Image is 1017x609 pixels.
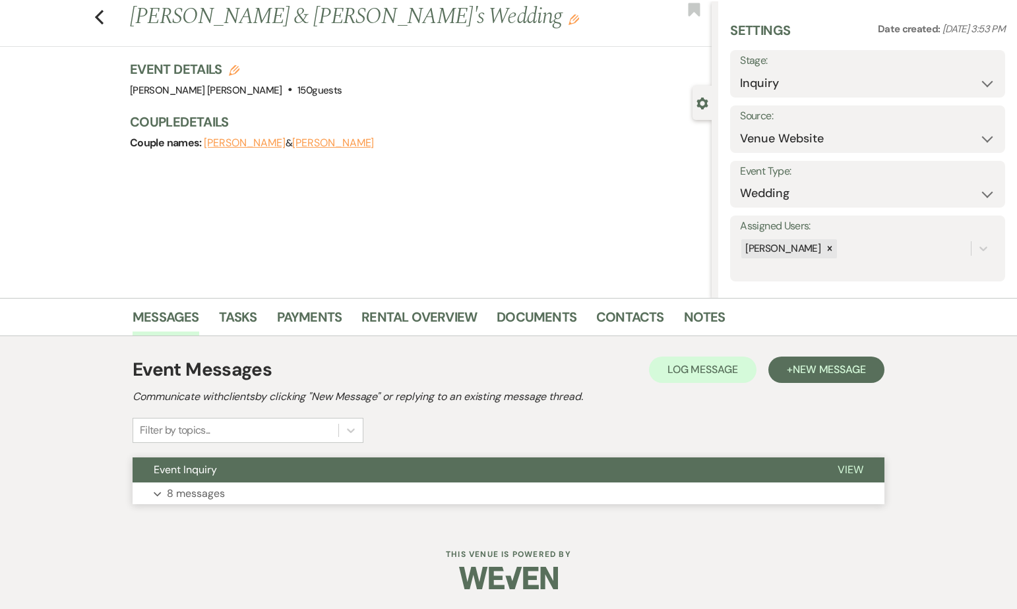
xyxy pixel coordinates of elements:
[740,162,995,181] label: Event Type:
[133,457,817,482] button: Event Inquiry
[292,138,374,148] button: [PERSON_NAME]
[696,96,708,109] button: Close lead details
[667,362,738,376] span: Log Message
[204,138,286,148] button: [PERSON_NAME]
[684,306,725,335] a: Notes
[167,485,225,502] p: 8 messages
[793,362,866,376] span: New Message
[649,357,756,383] button: Log Message
[878,22,942,36] span: Date created:
[768,357,884,383] button: +New Message
[596,306,664,335] a: Contacts
[741,239,822,258] div: [PERSON_NAME]
[140,422,210,438] div: Filter by topics...
[130,113,698,131] h3: Couple Details
[569,13,579,25] button: Edit
[817,457,884,482] button: View
[154,463,217,477] span: Event Inquiry
[130,60,342,78] h3: Event Details
[219,306,257,335] a: Tasks
[133,389,884,405] h2: Communicate with clients by clicking "New Message" or replying to an existing message thread.
[740,51,995,71] label: Stage:
[838,463,863,477] span: View
[942,22,1005,36] span: [DATE] 3:53 PM
[133,482,884,505] button: 8 messages
[130,136,204,150] span: Couple names:
[497,306,576,335] a: Documents
[204,136,374,150] span: &
[133,306,199,335] a: Messages
[133,356,272,384] h1: Event Messages
[740,217,995,236] label: Assigned Users:
[459,555,558,601] img: Weven Logo
[130,84,282,97] span: [PERSON_NAME] [PERSON_NAME]
[130,1,590,33] h1: [PERSON_NAME] & [PERSON_NAME]'s Wedding
[297,84,342,97] span: 150 guests
[730,21,790,50] h3: Settings
[740,107,995,126] label: Source:
[361,306,477,335] a: Rental Overview
[277,306,342,335] a: Payments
